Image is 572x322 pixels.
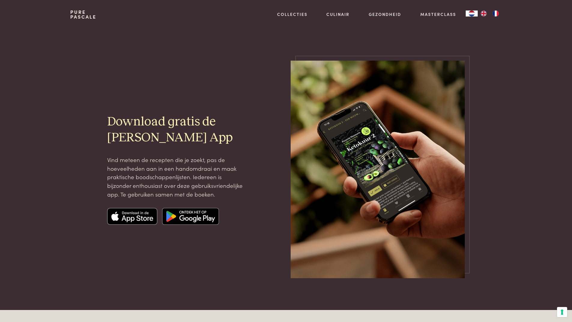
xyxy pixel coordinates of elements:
[107,155,245,198] p: Vind meteen de recepten die je zoekt, pas de hoeveelheden aan in een handomdraai en maak praktisc...
[478,11,502,17] ul: Language list
[420,11,456,17] a: Masterclass
[277,11,307,17] a: Collecties
[490,11,502,17] a: FR
[70,10,96,19] a: PurePascale
[162,208,219,225] img: Google app store
[369,11,401,17] a: Gezondheid
[291,61,465,278] img: iPhone Mockup 15
[466,11,478,17] a: NL
[478,11,490,17] a: EN
[326,11,350,17] a: Culinair
[107,208,158,225] img: Apple app store
[466,11,502,17] aside: Language selected: Nederlands
[107,114,245,146] h2: Download gratis de [PERSON_NAME] App
[557,307,567,317] button: Uw voorkeuren voor toestemming voor trackingtechnologieën
[466,11,478,17] div: Language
